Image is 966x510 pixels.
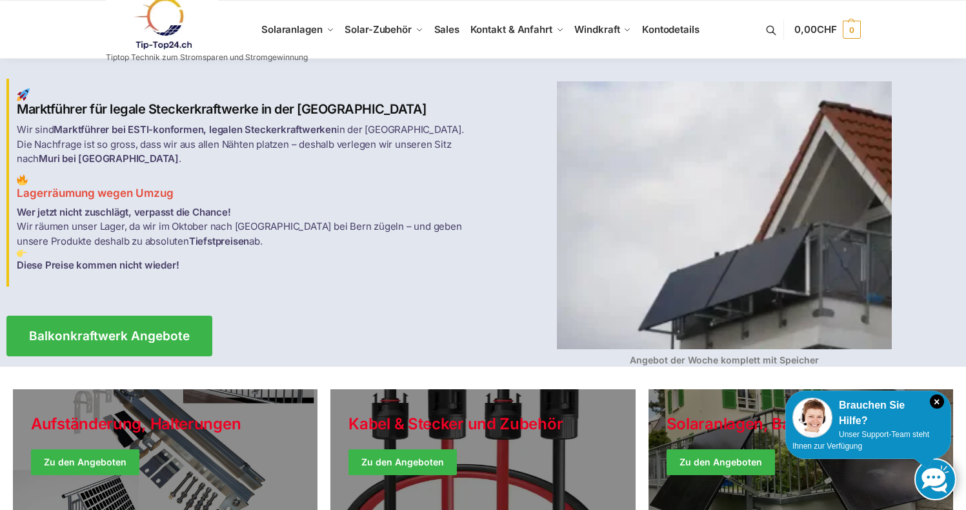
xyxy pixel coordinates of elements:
[470,23,552,36] span: Kontakt & Anfahrt
[792,398,832,438] img: Customer service
[569,1,637,59] a: Windkraft
[792,398,944,429] div: Brauchen Sie Hilfe?
[17,174,28,185] img: Balkon-Terrassen-Kraftwerke 2
[17,206,231,218] strong: Wer jetzt nicht zuschlägt, verpasst die Chance!
[6,316,212,356] a: Balkonkraftwerk Angebote
[434,23,460,36] span: Sales
[794,10,860,49] a: 0,00CHF 0
[39,152,179,165] strong: Muri bei [GEOGRAPHIC_DATA]
[106,54,308,61] p: Tiptop Technik zum Stromsparen und Stromgewinnung
[54,123,336,136] strong: Marktführer bei ESTI-konformen, legalen Steckerkraftwerken
[574,23,619,36] span: Windkraft
[817,23,837,36] span: CHF
[189,235,249,247] strong: Tiefstpreisen
[642,23,699,36] span: Kontodetails
[843,21,861,39] span: 0
[630,354,819,365] strong: Angebot der Woche komplett mit Speicher
[557,81,892,349] img: Balkon-Terrassen-Kraftwerke 4
[17,123,476,167] p: Wir sind in der [GEOGRAPHIC_DATA]. Die Nachfrage ist so gross, dass wir aus allen Nähten platzen ...
[17,88,476,117] h2: Marktführer für legale Steckerkraftwerke in der [GEOGRAPHIC_DATA]
[17,174,476,201] h3: Lagerräumung wegen Umzug
[339,1,428,59] a: Solar-Zubehör
[17,205,476,273] p: Wir räumen unser Lager, da wir im Oktober nach [GEOGRAPHIC_DATA] bei Bern zügeln – und geben unse...
[465,1,569,59] a: Kontakt & Anfahrt
[29,330,190,342] span: Balkonkraftwerk Angebote
[17,259,179,271] strong: Diese Preise kommen nicht wieder!
[17,88,30,101] img: Balkon-Terrassen-Kraftwerke 1
[794,23,836,36] span: 0,00
[930,394,944,409] i: Schließen
[261,23,323,36] span: Solaranlagen
[428,1,465,59] a: Sales
[17,249,26,258] img: Balkon-Terrassen-Kraftwerke 3
[345,23,412,36] span: Solar-Zubehör
[637,1,705,59] a: Kontodetails
[792,430,929,451] span: Unser Support-Team steht Ihnen zur Verfügung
